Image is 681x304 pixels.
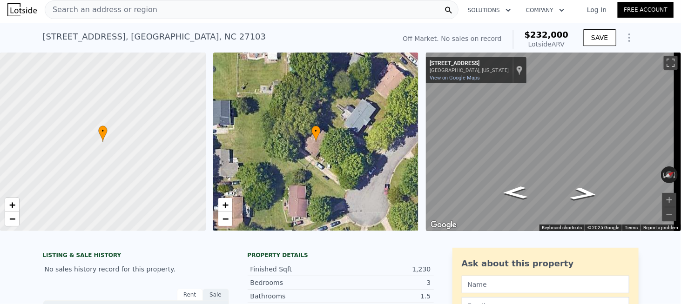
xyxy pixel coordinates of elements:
[9,213,15,225] span: −
[661,166,666,183] button: Rotate counterclockwise
[426,53,681,231] div: Street View
[525,40,569,49] div: Lotside ARV
[460,2,519,19] button: Solutions
[673,166,678,183] button: Rotate clockwise
[519,2,572,19] button: Company
[7,3,37,16] img: Lotside
[177,289,203,301] div: Rent
[516,65,523,75] a: Show location on map
[9,199,15,211] span: +
[218,212,232,226] a: Zoom out
[583,29,616,46] button: SAVE
[462,276,629,293] input: Name
[587,225,619,230] span: © 2025 Google
[664,56,678,70] button: Toggle fullscreen view
[98,127,108,135] span: •
[98,126,108,142] div: •
[5,212,19,226] a: Zoom out
[43,30,266,43] div: [STREET_ADDRESS] , [GEOGRAPHIC_DATA] , NC 27103
[222,199,228,211] span: +
[428,219,459,231] img: Google
[43,261,229,278] div: No sales history record for this property.
[341,264,431,274] div: 1,230
[662,193,676,207] button: Zoom in
[45,4,157,15] span: Search an address or region
[618,2,674,18] a: Free Account
[248,251,434,259] div: Property details
[542,225,582,231] button: Keyboard shortcuts
[250,291,341,301] div: Bathrooms
[492,184,538,202] path: Go Southwest, Castlegate Ct
[311,126,321,142] div: •
[462,257,629,270] div: Ask about this property
[620,28,639,47] button: Show Options
[222,213,228,225] span: −
[250,278,341,287] div: Bedrooms
[428,219,459,231] a: Open this area in Google Maps (opens a new window)
[430,75,480,81] a: View on Google Maps
[643,225,678,230] a: Report a problem
[559,184,610,204] path: Go Northeast, Castlegate Ct
[576,5,618,14] a: Log In
[311,127,321,135] span: •
[662,207,676,221] button: Zoom out
[250,264,341,274] div: Finished Sqft
[430,60,509,67] div: [STREET_ADDRESS]
[341,291,431,301] div: 1.5
[403,34,501,43] div: Off Market. No sales on record
[341,278,431,287] div: 3
[625,225,638,230] a: Terms (opens in new tab)
[203,289,229,301] div: Sale
[525,30,569,40] span: $232,000
[218,198,232,212] a: Zoom in
[5,198,19,212] a: Zoom in
[430,67,509,73] div: [GEOGRAPHIC_DATA], [US_STATE]
[426,53,681,231] div: Map
[661,167,679,182] button: Reset the view
[43,251,229,261] div: LISTING & SALE HISTORY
